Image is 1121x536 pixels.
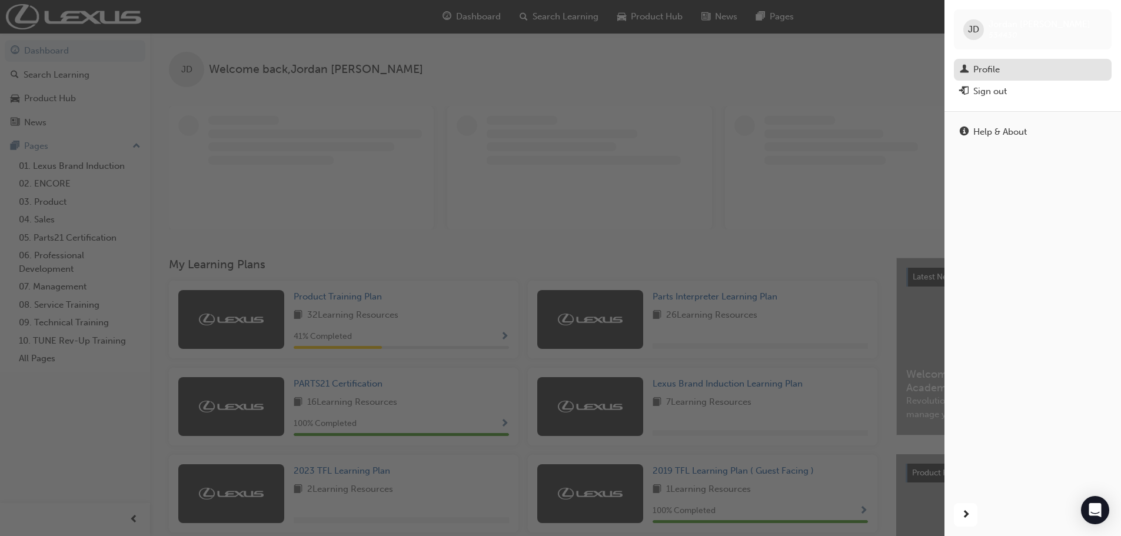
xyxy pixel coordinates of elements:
[989,30,1017,40] span: 534430
[968,23,979,36] span: JD
[1081,496,1109,524] div: Open Intercom Messenger
[954,121,1112,143] a: Help & About
[973,63,1000,76] div: Profile
[973,125,1027,139] div: Help & About
[962,508,970,522] span: next-icon
[989,19,1090,29] span: Jordan [PERSON_NAME]
[954,59,1112,81] a: Profile
[960,86,969,97] span: exit-icon
[954,81,1112,102] button: Sign out
[960,127,969,138] span: info-icon
[973,85,1007,98] div: Sign out
[960,65,969,75] span: man-icon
